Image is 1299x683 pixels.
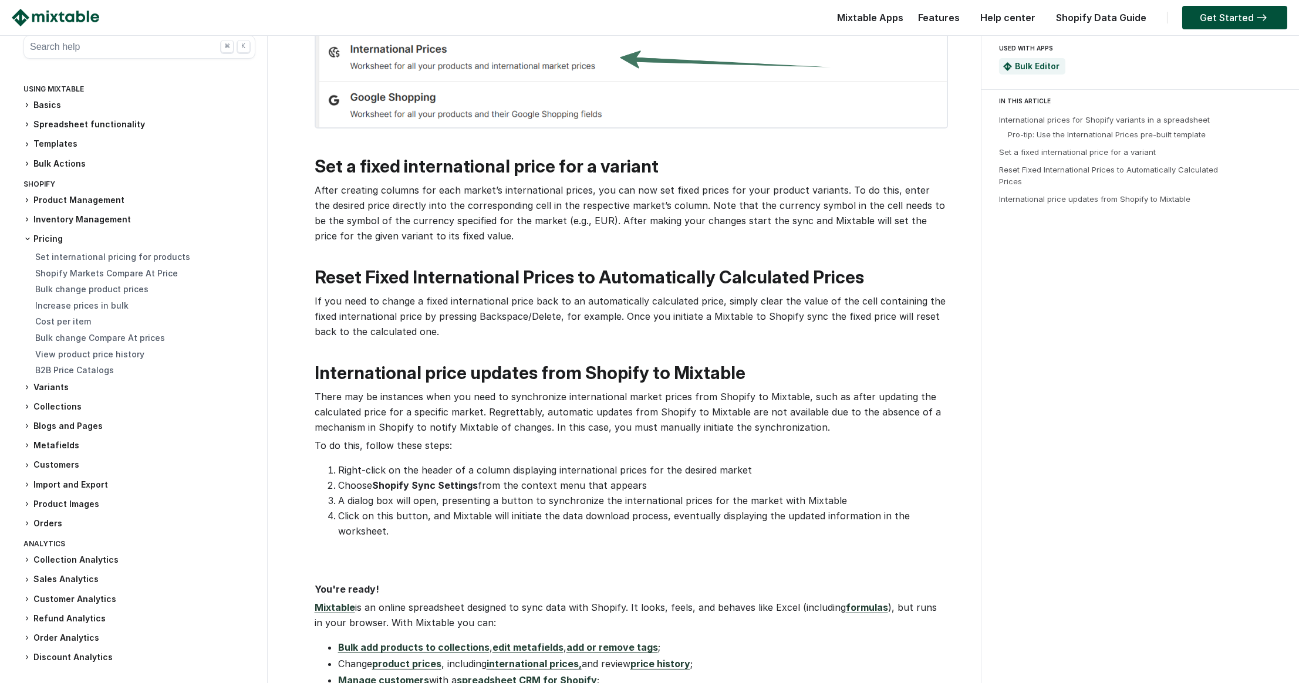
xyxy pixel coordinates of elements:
[338,656,946,671] li: Change , including and review ;
[23,459,255,471] h3: Customers
[315,389,946,435] p: There may be instances when you need to synchronize international market prices from Shopify to M...
[974,12,1041,23] a: Help center
[23,82,255,99] div: Using Mixtable
[23,613,255,625] h3: Refund Analytics
[338,462,946,478] li: Right-click on the header of a column displaying international prices for the desired market
[831,9,903,32] div: Mixtable Apps
[35,268,178,278] a: Shopify Markets Compare At Price
[487,658,582,670] a: international prices,
[912,12,966,23] a: Features
[23,651,255,664] h3: Discount Analytics
[846,601,888,613] a: formulas
[23,158,255,170] h3: Bulk Actions
[315,156,946,177] h2: Set a fixed international price for a variant
[1182,6,1287,29] a: Get Started
[23,381,255,394] h3: Variants
[23,498,255,510] h3: Product Images
[338,640,946,655] li: , , ;
[492,641,564,653] a: edit metafields
[35,252,190,262] a: Set international pricing for products
[35,284,149,294] a: Bulk change product prices
[23,593,255,606] h3: Customer Analytics
[35,365,114,375] a: B2B Price Catalogs
[1008,130,1206,139] a: Pro-tip: Use the International Prices pre-built template
[999,165,1218,186] a: Reset Fixed International Prices to Automatically Calculated Prices
[999,194,1190,204] a: International price updates from Shopify to Mixtable
[23,35,255,59] button: Search help ⌘ K
[23,233,255,245] h3: Pricing
[338,508,946,539] li: Click on this button, and Mixtable will initiate the data download process, eventually displaying...
[999,96,1288,106] div: IN THIS ARTICLE
[35,316,91,326] a: Cost per item
[372,479,478,491] strong: Shopify Sync Settings
[221,40,234,53] div: ⌘
[566,641,658,653] a: add or remove tags
[23,573,255,586] h3: Sales Analytics
[237,40,250,53] div: K
[315,267,946,288] h2: Reset Fixed International Prices to Automatically Calculated Prices
[35,349,144,359] a: View product price history
[1003,62,1012,71] img: Mixtable Spreadsheet Bulk Editor App
[12,9,99,26] img: Mixtable logo
[23,194,255,207] h3: Product Management
[23,138,255,150] h3: Templates
[23,99,255,111] h3: Basics
[23,554,255,566] h3: Collection Analytics
[23,439,255,452] h3: Metafields
[23,420,255,432] h3: Blogs and Pages
[23,119,255,131] h3: Spreadsheet functionality
[338,493,946,508] li: A dialog box will open, presenting a button to synchronize the international prices for the marke...
[35,333,165,343] a: Bulk change Compare At prices
[315,182,946,244] p: After creating columns for each market’s international prices, you can now set fixed prices for y...
[338,641,490,653] a: Bulk add products to collections
[999,147,1156,157] a: Set a fixed international price for a variant
[23,479,255,491] h3: Import and Export
[23,518,255,530] h3: Orders
[23,401,255,413] h3: Collections
[999,41,1277,55] div: USED WITH APPS
[23,537,255,554] div: Analytics
[315,438,946,453] p: To do this, follow these steps:
[1050,12,1152,23] a: Shopify Data Guide
[1015,61,1060,71] a: Bulk Editor
[35,300,129,310] a: Increase prices in bulk
[999,115,1210,124] a: International prices for Shopify variants in a spreadsheet
[372,658,441,670] a: product prices
[23,177,255,194] div: Shopify
[23,632,255,644] h3: Order Analytics
[23,214,255,226] h3: Inventory Management
[315,293,946,339] p: If you need to change a fixed international price back to an automatically calculated price, simp...
[315,363,946,383] h2: International price updates from Shopify to Mixtable
[1254,14,1270,21] img: arrow-right.svg
[630,658,690,670] a: price history
[338,478,946,493] li: Choose from the context menu that appears
[315,583,379,595] strong: You're ready!
[315,601,355,613] a: Mixtable
[315,600,946,630] p: is an online spreadsheet designed to sync data with Shopify. It looks, feels, and behaves like Ex...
